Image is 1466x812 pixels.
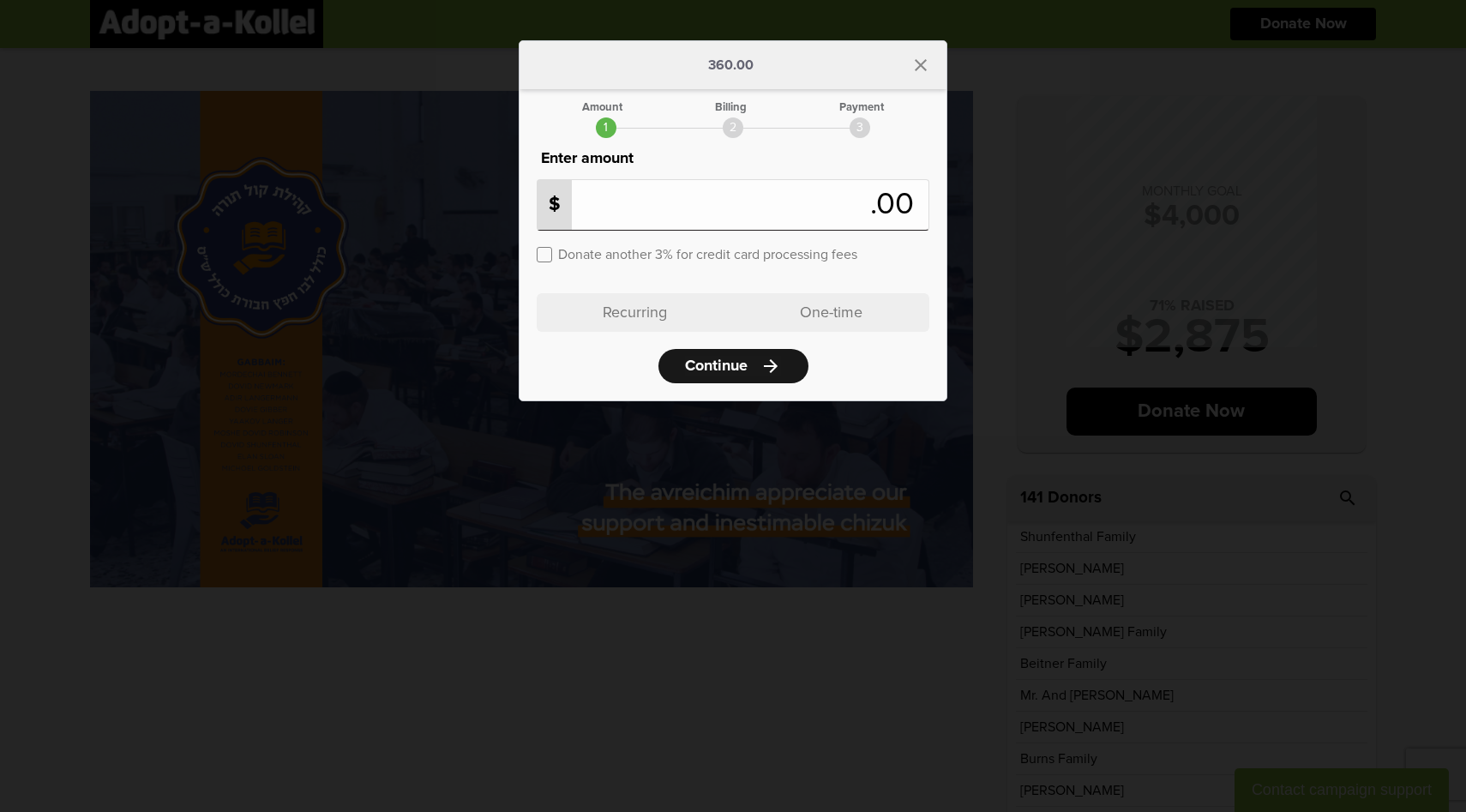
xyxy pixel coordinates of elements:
div: Payment [839,102,884,113]
p: $ [538,180,572,230]
p: 360.00 [708,58,754,72]
div: Amount [582,102,622,113]
div: 3 [850,117,870,138]
i: close [910,55,931,75]
div: 2 [723,117,743,138]
label: Donate another 3% for credit card processing fees [558,245,857,262]
p: Enter amount [537,147,929,171]
span: .00 [870,189,922,220]
p: One-time [733,293,929,332]
a: Continuearrow_forward [658,349,808,383]
span: Continue [685,358,748,374]
p: Recurring [537,293,733,332]
div: Billing [715,102,747,113]
i: arrow_forward [760,356,781,376]
div: 1 [596,117,616,138]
